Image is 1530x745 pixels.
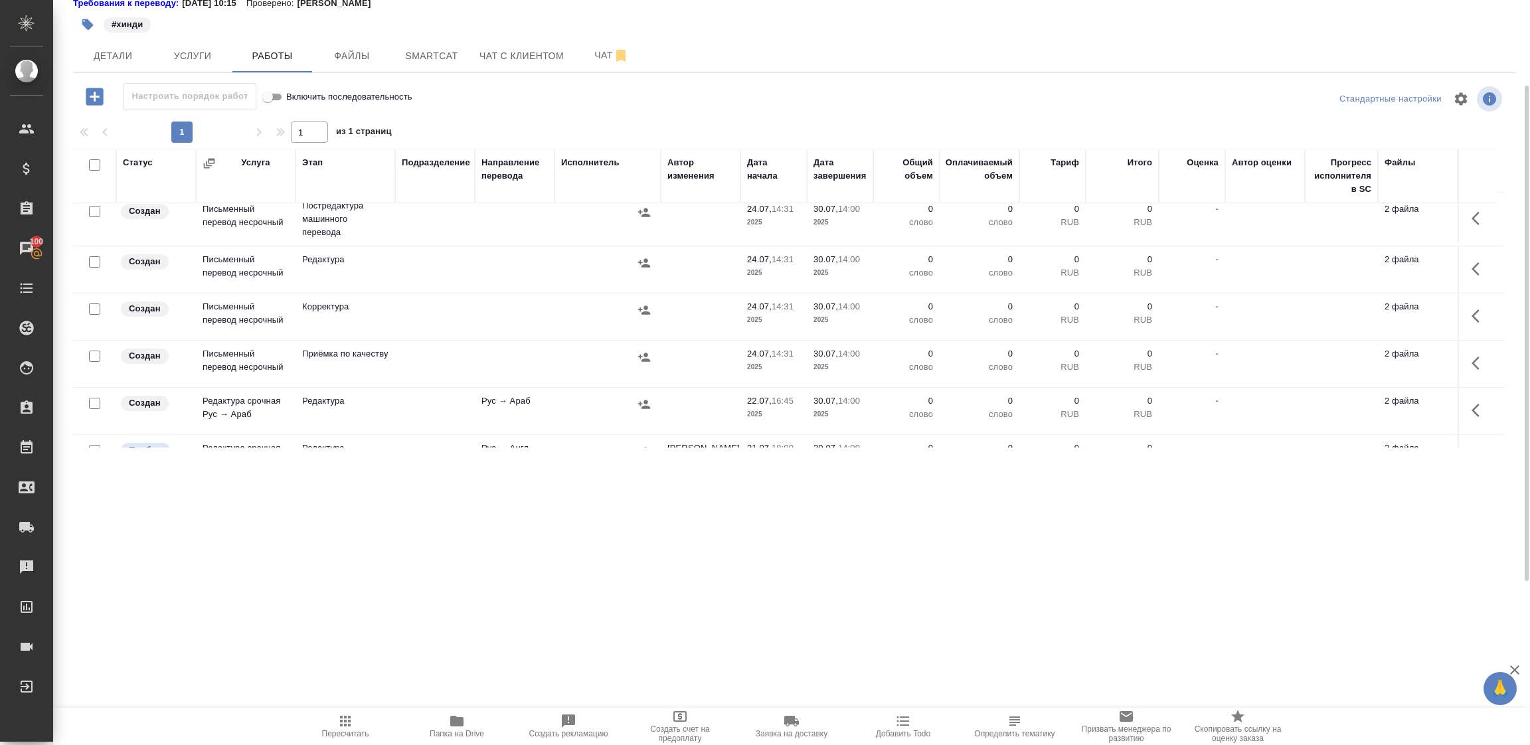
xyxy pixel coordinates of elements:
[1464,347,1495,379] button: Здесь прячутся важные кнопки
[838,204,860,214] p: 14:00
[1187,156,1219,169] div: Оценка
[880,156,933,183] div: Общий объем
[880,442,933,455] p: 0
[129,205,161,218] p: Создан
[1026,347,1079,361] p: 0
[1026,313,1079,327] p: RUB
[880,361,933,374] p: слово
[196,196,296,242] td: Письменный перевод несрочный
[1026,394,1079,408] p: 0
[813,443,838,453] p: 30.07,
[196,388,296,434] td: Редактура срочная Рус → Араб
[946,313,1013,327] p: слово
[946,442,1013,455] p: 0
[1051,156,1079,169] div: Тариф
[1464,253,1495,285] button: Здесь прячутся важные кнопки
[1026,300,1079,313] p: 0
[946,300,1013,313] p: 0
[946,361,1013,374] p: слово
[129,349,161,363] p: Создан
[1464,442,1495,473] button: Здесь прячутся важные кнопки
[1464,300,1495,332] button: Здесь прячутся важные кнопки
[1484,672,1517,705] button: 🙏
[946,394,1013,408] p: 0
[129,255,161,268] p: Создан
[1385,156,1415,169] div: Файлы
[813,408,867,421] p: 2025
[161,48,224,64] span: Услуги
[838,396,860,406] p: 14:00
[1092,253,1152,266] p: 0
[1216,204,1219,214] a: -
[1026,203,1079,216] p: 0
[880,216,933,229] p: слово
[1216,349,1219,359] a: -
[120,203,189,220] div: Заказ еще не согласован с клиентом, искать исполнителей рано
[1232,156,1292,169] div: Автор оценки
[838,349,860,359] p: 14:00
[880,394,933,408] p: 0
[196,435,296,481] td: Редактура срочная Рус → Англ
[838,301,860,311] p: 14:00
[1026,253,1079,266] p: 0
[73,10,102,39] button: Добавить тэг
[813,313,867,327] p: 2025
[1092,300,1152,313] p: 0
[475,435,554,481] td: Рус → Англ
[561,156,620,169] div: Исполнитель
[203,157,216,170] button: Сгруппировать
[634,253,654,273] button: Назначить
[302,300,388,313] p: Корректура
[946,408,1013,421] p: слово
[747,156,800,183] div: Дата начала
[1092,266,1152,280] p: RUB
[129,444,162,457] p: Подбор
[946,347,1013,361] p: 0
[1312,156,1371,196] div: Прогресс исполнителя в SC
[336,124,392,143] span: из 1 страниц
[813,254,838,264] p: 30.07,
[747,361,800,374] p: 2025
[1092,361,1152,374] p: RUB
[1216,396,1219,406] a: -
[1092,442,1152,455] p: 0
[120,347,189,365] div: Заказ еще не согласован с клиентом, искать исполнителей рано
[661,435,740,481] td: [PERSON_NAME]
[946,266,1013,280] p: слово
[1216,443,1219,453] a: -
[747,266,800,280] p: 2025
[1464,203,1495,234] button: Здесь прячутся важные кнопки
[1092,408,1152,421] p: RUB
[1092,313,1152,327] p: RUB
[1477,86,1505,112] span: Посмотреть информацию
[747,396,772,406] p: 22.07,
[1092,347,1152,361] p: 0
[241,156,270,169] div: Услуга
[813,266,867,280] p: 2025
[580,47,643,64] span: Чат
[946,203,1013,216] p: 0
[196,293,296,340] td: Письменный перевод несрочный
[1385,203,1451,216] p: 2 файла
[634,347,654,367] button: Назначить
[813,216,867,229] p: 2025
[1216,301,1219,311] a: -
[302,394,388,408] p: Редактура
[302,199,388,239] p: Постредактура машинного перевода
[1489,675,1511,703] span: 🙏
[240,48,304,64] span: Работы
[112,18,143,31] p: #хинди
[1385,442,1451,455] p: 2 файла
[1026,216,1079,229] p: RUB
[634,394,654,414] button: Назначить
[634,442,654,461] button: Назначить
[123,156,153,169] div: Статус
[302,253,388,266] p: Редактура
[196,246,296,293] td: Письменный перевод несрочный
[813,396,838,406] p: 30.07,
[838,443,860,453] p: 14:00
[747,313,800,327] p: 2025
[772,254,794,264] p: 14:31
[747,254,772,264] p: 24.07,
[634,300,654,320] button: Назначить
